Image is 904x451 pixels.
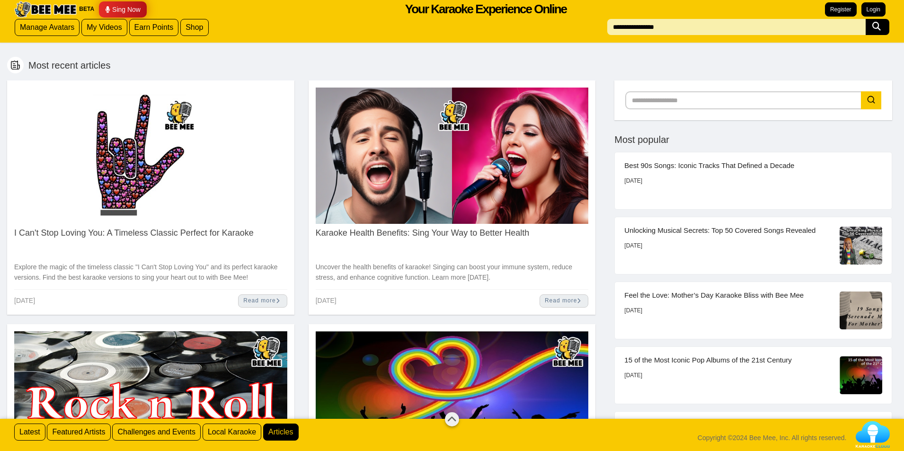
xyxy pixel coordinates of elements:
[47,424,110,441] a: Featured Artists
[14,88,287,224] img: I Can't Stop Loving You: A Timeless Classic Perfect for Karaoke
[14,296,35,305] div: [DATE]
[624,307,833,315] p: [DATE]
[540,294,588,308] a: Read more
[15,19,80,36] a: Manage Avatars
[624,161,794,169] a: Best 90s Songs: Iconic Tracks That Defined a Decade
[614,134,892,145] h4: Most popular
[112,424,201,441] a: Challenges and Events
[624,356,792,364] a: 15 of the Most Iconic Pop Albums of the 21st Century
[79,5,94,13] span: BETA
[624,242,833,250] p: [DATE]
[825,2,857,17] a: Register
[13,1,78,18] img: Bee Mee
[405,0,567,18] div: Your Karaoke Experience Online
[99,1,147,18] a: Sing Now
[861,2,886,17] a: Login
[856,421,890,448] img: Karaoke%20Cloud%20Logo@3x.png
[316,296,337,305] div: [DATE]
[81,19,127,36] a: My Videos
[624,291,804,299] a: Feel the Love: Mother’s Day Karaoke Bliss with Bee Mee
[14,262,287,283] p: Explore the magic of the timeless classic "I Can't Stop Loving You" and its perfect karaoke versi...
[14,424,45,441] a: Latest
[180,19,208,36] a: Shop
[624,226,815,234] a: Unlocking Musical Secrets: Top 50 Covered Songs Revealed
[7,57,897,73] h4: Most recent articles
[624,177,833,185] p: [DATE]
[624,371,833,380] p: [DATE]
[316,262,589,283] p: Uncover the health benefits of karaoke! Singing can boost your immune system, reduce stress, and ...
[238,294,287,308] a: Read more
[316,228,530,238] a: Karaoke Health Benefits: Sing Your Way to Better Health
[14,228,254,238] a: I Can't Stop Loving You: A Timeless Classic Perfect for Karaoke
[203,424,261,441] a: Local Karaoke
[316,88,589,224] img: Karaoke Health Benefits: Sing Your Way to Better Health
[263,424,298,441] a: Articles
[129,19,179,36] a: Earn Points
[698,433,847,442] span: Copyright ©2024 Bee Mee, Inc. All rights reserved.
